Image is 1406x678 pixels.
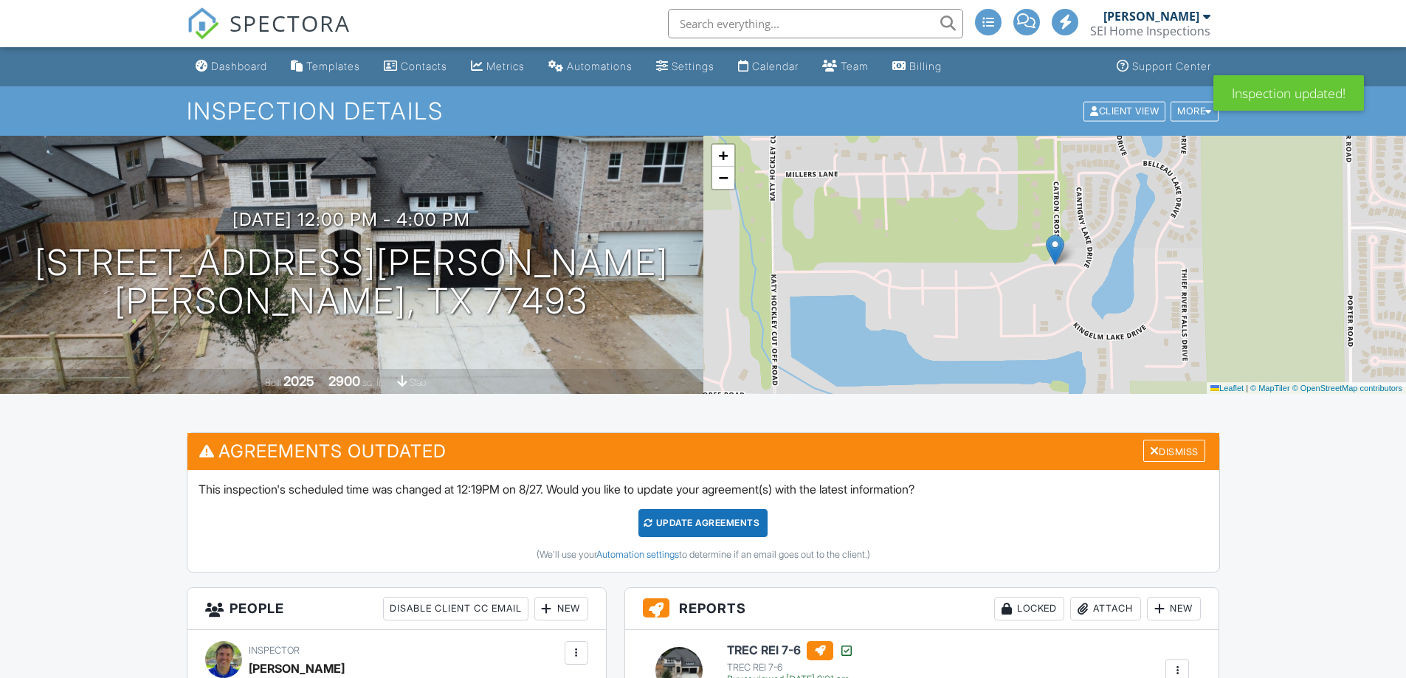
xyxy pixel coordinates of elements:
[534,597,588,620] div: New
[994,597,1064,620] div: Locked
[638,509,768,537] div: Update Agreements
[650,53,720,80] a: Settings
[816,53,875,80] a: Team
[383,597,528,620] div: Disable Client CC Email
[668,9,963,38] input: Search everything...
[727,641,854,660] h6: TREC REI 7-6
[1111,53,1217,80] a: Support Center
[718,146,728,165] span: +
[1292,384,1402,392] a: © OpenStreetMap contributors
[486,60,525,72] div: Metrics
[230,7,351,38] span: SPECTORA
[1103,9,1199,24] div: [PERSON_NAME]
[187,98,1220,124] h1: Inspection Details
[211,60,267,72] div: Dashboard
[1246,384,1248,392] span: |
[410,377,426,388] span: slab
[232,210,470,229] h3: [DATE] 12:00 pm - 4:00 pm
[401,60,447,72] div: Contacts
[328,373,360,389] div: 2900
[542,53,638,80] a: Automations (Basic)
[362,377,383,388] span: sq. ft.
[1147,597,1201,620] div: New
[1082,105,1169,116] a: Client View
[752,60,799,72] div: Calendar
[1171,101,1219,121] div: More
[187,470,1219,572] div: This inspection's scheduled time was changed at 12:19PM on 8/27. Would you like to update your ag...
[306,60,360,72] div: Templates
[567,60,633,72] div: Automations
[285,53,366,80] a: Templates
[378,53,453,80] a: Contacts
[1090,24,1210,38] div: SEI Home Inspections
[190,53,273,80] a: Dashboard
[909,60,942,72] div: Billing
[1210,384,1244,392] a: Leaflet
[727,662,854,674] div: TREC REI 7-6
[1213,75,1364,111] div: Inspection updated!
[625,588,1219,630] h3: Reports
[283,373,314,389] div: 2025
[712,167,734,189] a: Zoom out
[712,145,734,167] a: Zoom in
[249,645,300,656] span: Inspector
[1250,384,1290,392] a: © MapTiler
[187,433,1219,469] h3: Agreements Outdated
[1046,235,1064,265] img: Marker
[1132,60,1211,72] div: Support Center
[672,60,714,72] div: Settings
[35,243,669,322] h1: [STREET_ADDRESS][PERSON_NAME] [PERSON_NAME], Tx 77493
[1083,101,1165,121] div: Client View
[187,588,606,630] h3: People
[732,53,804,80] a: Calendar
[199,549,1208,561] div: (We'll use your to determine if an email goes out to the client.)
[1143,440,1205,463] div: Dismiss
[187,7,219,40] img: The Best Home Inspection Software - Spectora
[465,53,531,80] a: Metrics
[886,53,948,80] a: Billing
[1070,597,1141,620] div: Attach
[841,60,869,72] div: Team
[187,20,351,51] a: SPECTORA
[718,168,728,187] span: −
[265,377,281,388] span: Built
[596,549,679,560] a: Automation settings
